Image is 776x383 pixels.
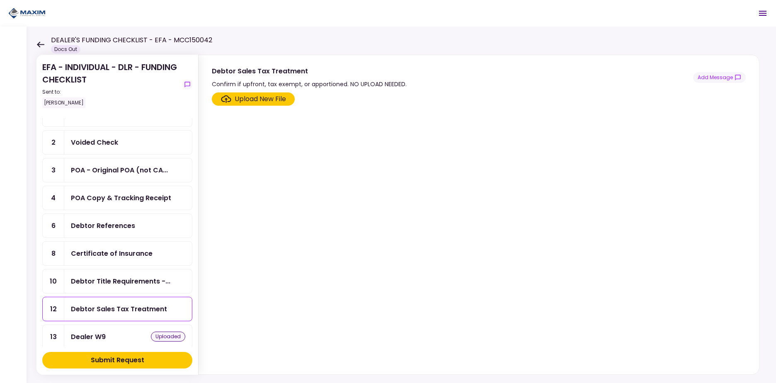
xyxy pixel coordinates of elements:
[71,332,106,342] div: Dealer W9
[235,94,286,104] div: Upload New File
[42,158,192,182] a: 3POA - Original POA (not CA or GA)
[71,193,171,203] div: POA Copy & Tracking Receipt
[51,35,212,45] h1: DEALER'S FUNDING CHECKLIST - EFA - MCC150042
[42,88,179,96] div: Sent to:
[51,45,80,53] div: Docs Out
[71,276,170,286] div: Debtor Title Requirements - Proof of IRP or Exemption
[71,221,135,231] div: Debtor References
[43,269,64,293] div: 10
[42,352,192,368] button: Submit Request
[43,131,64,154] div: 2
[42,97,85,108] div: [PERSON_NAME]
[43,297,64,321] div: 12
[43,325,64,349] div: 13
[693,72,746,83] button: show-messages
[42,269,192,293] a: 10Debtor Title Requirements - Proof of IRP or Exemption
[212,79,407,89] div: Confirm if upfront, tax exempt, or apportioned. NO UPLOAD NEEDED.
[42,130,192,155] a: 2Voided Check
[753,3,773,23] button: Open menu
[42,241,192,266] a: 8Certificate of Insurance
[182,80,192,90] button: show-messages
[42,297,192,321] a: 12Debtor Sales Tax Treatment
[8,7,46,19] img: Partner icon
[43,186,64,210] div: 4
[43,214,64,238] div: 6
[71,137,118,148] div: Voided Check
[151,332,185,342] div: uploaded
[43,242,64,265] div: 8
[212,66,407,76] div: Debtor Sales Tax Treatment
[91,355,144,365] div: Submit Request
[43,158,64,182] div: 3
[71,165,168,175] div: POA - Original POA (not CA or GA)
[212,92,295,106] span: Click here to upload the required document
[71,248,153,259] div: Certificate of Insurance
[42,213,192,238] a: 6Debtor References
[42,61,179,108] div: EFA - INDIVIDUAL - DLR - FUNDING CHECKLIST
[71,304,167,314] div: Debtor Sales Tax Treatment
[42,325,192,349] a: 13Dealer W9uploaded
[42,186,192,210] a: 4POA Copy & Tracking Receipt
[198,55,759,375] div: Debtor Sales Tax TreatmentConfirm if upfront, tax exempt, or apportioned. NO UPLOAD NEEDED.show-m...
